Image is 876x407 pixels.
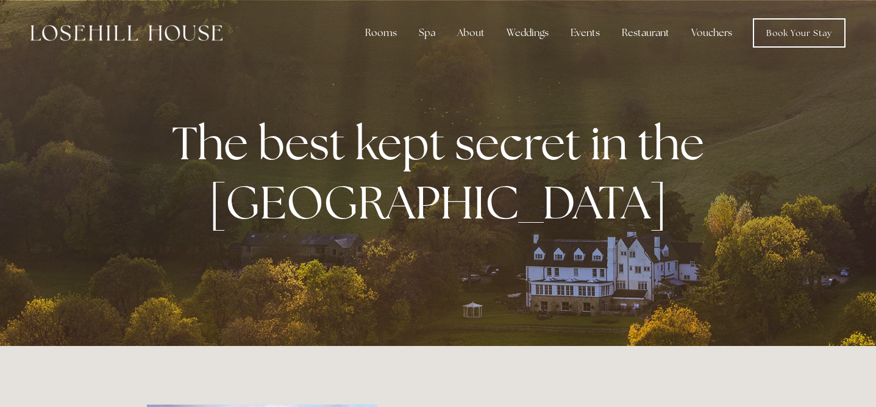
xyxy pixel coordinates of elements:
[30,25,223,41] img: Losehill House
[561,21,610,45] div: Events
[447,21,494,45] div: About
[497,21,558,45] div: Weddings
[753,18,846,48] a: Book Your Stay
[172,113,714,232] strong: The best kept secret in the [GEOGRAPHIC_DATA]
[355,21,407,45] div: Rooms
[612,21,679,45] div: Restaurant
[409,21,445,45] div: Spa
[682,21,742,45] a: Vouchers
